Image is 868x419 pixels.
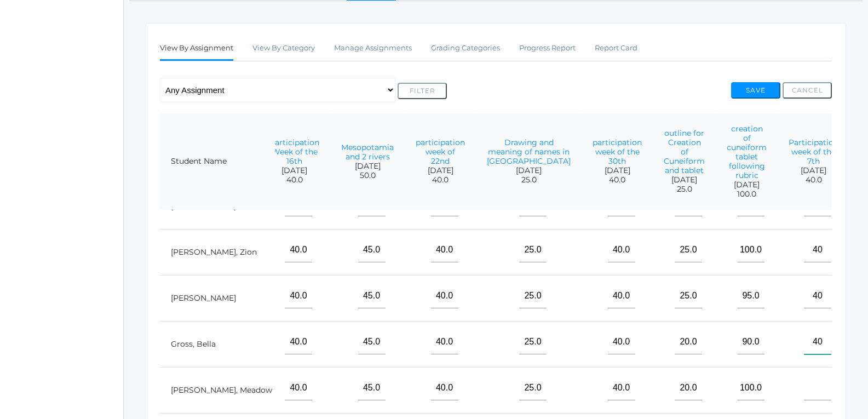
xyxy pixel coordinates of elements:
span: 100.0 [727,190,767,199]
a: participation week of the 30th [593,137,642,166]
span: 40.0 [416,175,465,185]
th: Student Name [160,113,275,210]
span: 50.0 [341,171,394,180]
a: Mesopotamia and 2 rivers [341,142,394,162]
a: creation of cuneiform tablet following rubric [727,124,767,180]
button: Cancel [783,82,832,99]
button: Filter [398,83,447,99]
span: [DATE] [789,166,838,175]
span: [DATE] [593,166,642,175]
a: Manage Assignments [334,37,412,59]
span: 40.0 [593,175,642,185]
a: [PERSON_NAME], Zion [171,247,257,257]
a: Report Card [595,37,637,59]
a: Gross, Bella [171,339,216,349]
button: Save [731,82,780,99]
span: [DATE] [416,166,465,175]
a: outline for Creation of Cuneiform and tablet [664,128,705,175]
a: [PERSON_NAME], Meadow [171,385,272,395]
a: Participation Week of the 16th [269,137,319,166]
a: View By Assignment [160,37,233,61]
span: 25.0 [487,175,571,185]
span: 40.0 [269,175,319,185]
span: [DATE] [487,166,571,175]
span: [DATE] [727,180,767,190]
span: 25.0 [664,185,705,194]
a: Progress Report [519,37,576,59]
span: 40.0 [789,175,838,185]
a: participation week of 22nd [416,137,465,166]
a: View By Category [252,37,315,59]
a: Grading Categories [431,37,500,59]
span: [DATE] [269,166,319,175]
span: [DATE] [664,175,705,185]
span: [DATE] [341,162,394,171]
a: Participation week of the 7th [789,137,838,166]
a: [PERSON_NAME] [171,293,236,303]
a: Drawing and meaning of names in [GEOGRAPHIC_DATA] [487,137,571,166]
